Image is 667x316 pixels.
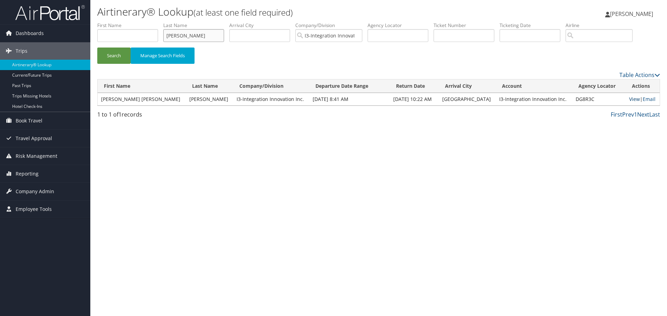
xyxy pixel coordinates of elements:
a: Table Actions [619,71,660,79]
a: Next [637,111,649,118]
td: [DATE] 8:41 AM [309,93,390,105]
th: Departure Date Range: activate to sort column ascending [309,79,390,93]
span: Company Admin [16,183,54,200]
label: Ticketing Date [500,22,566,29]
span: Reporting [16,165,39,182]
a: View [629,96,640,102]
label: Airline [566,22,638,29]
button: Search [97,48,131,64]
label: Last Name [163,22,229,29]
span: Employee Tools [16,200,52,218]
a: Last [649,111,660,118]
span: Book Travel [16,112,42,129]
label: Company/Division [295,22,368,29]
label: Ticket Number [434,22,500,29]
th: Last Name: activate to sort column ascending [186,79,233,93]
span: Travel Approval [16,130,52,147]
td: I3-Integration Innovation Inc. [233,93,309,105]
td: | [626,93,660,105]
a: 1 [634,111,637,118]
a: Prev [622,111,634,118]
label: First Name [97,22,163,29]
label: Agency Locator [368,22,434,29]
th: Account: activate to sort column ascending [496,79,572,93]
td: I3-Integration Innovation Inc. [496,93,572,105]
td: [PERSON_NAME] [186,93,233,105]
span: Risk Management [16,147,57,165]
a: First [611,111,622,118]
div: 1 to 1 of records [97,110,230,122]
span: Dashboards [16,25,44,42]
h1: Airtinerary® Lookup [97,5,472,19]
th: First Name: activate to sort column ascending [98,79,186,93]
button: Manage Search Fields [131,48,195,64]
td: [GEOGRAPHIC_DATA] [439,93,496,105]
th: Actions [626,79,660,93]
th: Return Date: activate to sort column ascending [390,79,439,93]
label: Arrival City [229,22,295,29]
img: airportal-logo.png [15,5,85,21]
span: [PERSON_NAME] [610,10,653,18]
span: 1 [118,111,122,118]
td: [DATE] 10:22 AM [390,93,439,105]
th: Company/Division [233,79,309,93]
span: Trips [16,42,27,60]
th: Agency Locator: activate to sort column ascending [572,79,626,93]
td: [PERSON_NAME] [PERSON_NAME] [98,93,186,105]
a: Email [643,96,656,102]
a: [PERSON_NAME] [605,3,660,24]
small: (at least one field required) [193,7,293,18]
td: DG8R3C [572,93,626,105]
th: Arrival City: activate to sort column ascending [439,79,496,93]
